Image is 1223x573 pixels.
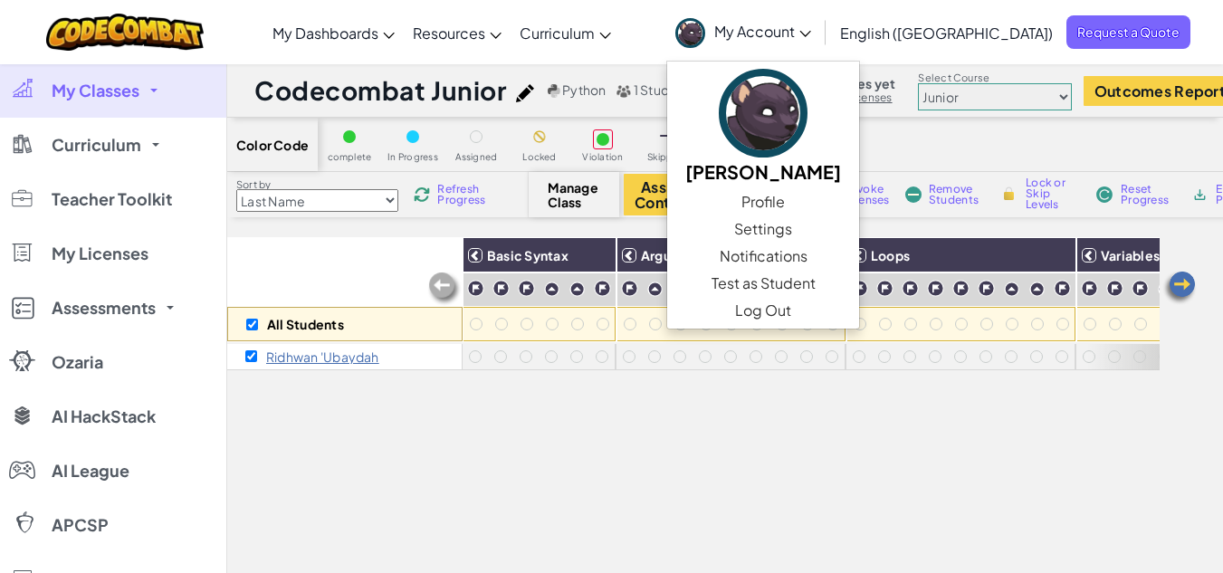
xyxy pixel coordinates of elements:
[487,247,569,263] span: Basic Syntax
[569,282,585,297] img: IconPracticeLevel.svg
[266,349,379,364] p: Ridhwan 'Ubaydah
[666,4,820,61] a: My Account
[467,280,484,297] img: IconChallengeLevel.svg
[667,66,859,188] a: [PERSON_NAME]
[634,81,690,98] span: 1 Student
[831,8,1062,57] a: English ([GEOGRAPHIC_DATA])
[621,280,638,297] img: IconChallengeLevel.svg
[52,191,172,207] span: Teacher Toolkit
[720,245,807,267] span: Notifications
[52,137,141,153] span: Curriculum
[667,215,859,243] a: Settings
[952,280,970,297] img: IconChallengeLevel.svg
[978,280,995,297] img: IconChallengeLevel.svg
[1106,280,1123,297] img: IconChallengeLevel.svg
[328,152,372,162] span: complete
[511,8,620,57] a: Curriculum
[548,84,561,98] img: python.png
[876,280,893,297] img: IconChallengeLevel.svg
[582,152,623,162] span: Violation
[404,8,511,57] a: Resources
[413,24,485,43] span: Resources
[52,408,156,425] span: AI HackStack
[1054,280,1071,297] img: IconChallengeLevel.svg
[520,24,595,43] span: Curriculum
[562,81,606,98] span: Python
[522,152,556,162] span: Locked
[1161,270,1198,306] img: Arrow_Left.png
[624,174,705,215] button: Assign Content
[647,282,663,297] img: IconPracticeLevel.svg
[267,317,344,331] p: All Students
[999,186,1018,202] img: IconLock.svg
[236,138,309,152] span: Color Code
[1101,247,1160,263] span: Variables
[594,280,611,297] img: IconChallengeLevel.svg
[544,282,559,297] img: IconPracticeLevel.svg
[667,188,859,215] a: Profile
[929,184,983,205] span: Remove Students
[1004,282,1019,297] img: IconPracticeLevel.svg
[641,247,792,263] span: Arguments & Properties
[719,69,807,158] img: avatar
[667,297,859,324] a: Log Out
[1191,186,1209,203] img: IconArchive.svg
[1158,282,1173,297] img: IconPracticeLevel.svg
[426,271,463,307] img: Arrow_Left_Inactive.png
[387,152,438,162] span: In Progress
[52,463,129,479] span: AI League
[492,280,510,297] img: IconChallengeLevel.svg
[437,184,493,205] span: Refresh Progress
[840,24,1053,43] span: English ([GEOGRAPHIC_DATA])
[905,186,922,203] img: IconRemoveStudents.svg
[902,280,919,297] img: IconChallengeLevel.svg
[455,152,498,162] span: Assigned
[414,186,430,203] img: IconReload.svg
[263,8,404,57] a: My Dashboards
[1095,186,1113,203] img: IconReset.svg
[714,22,811,41] span: My Account
[518,280,535,297] img: IconChallengeLevel.svg
[667,270,859,297] a: Test as Student
[871,247,910,263] span: Loops
[647,152,685,162] span: Skipped
[46,14,205,51] img: CodeCombat logo
[254,73,507,108] h1: Codecombat Junior
[667,243,859,270] a: Notifications
[272,24,378,43] span: My Dashboards
[844,184,890,205] span: Revoke Licenses
[1132,280,1149,297] img: IconChallengeLevel.svg
[52,354,103,370] span: Ozaria
[616,84,632,98] img: MultipleUsers.png
[516,84,534,102] img: iconPencil.svg
[52,245,148,262] span: My Licenses
[675,18,705,48] img: avatar
[1081,280,1098,297] img: IconChallengeLevel.svg
[1121,184,1175,205] span: Reset Progress
[685,158,841,186] h5: [PERSON_NAME]
[236,177,398,192] label: Sort by
[1029,282,1045,297] img: IconPracticeLevel.svg
[918,71,1072,85] label: Select Course
[52,300,156,316] span: Assessments
[1066,15,1190,49] a: Request a Quote
[52,82,139,99] span: My Classes
[927,280,944,297] img: IconChallengeLevel.svg
[660,132,674,139] img: IconSkippedLevel.svg
[1026,177,1079,210] span: Lock or Skip Levels
[548,180,601,209] span: Manage Class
